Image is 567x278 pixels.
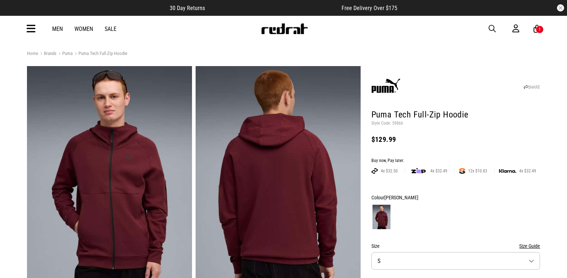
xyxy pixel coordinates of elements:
a: Puma Tech Full-Zip Hoodie [73,51,127,57]
a: Sale [105,26,116,32]
img: Redrat logo [261,23,308,34]
span: 4x $32.50 [378,168,401,174]
a: Women [74,26,93,32]
a: Puma [56,51,73,57]
button: Size Guide [519,242,540,250]
a: Men [52,26,63,32]
img: KLARNA [499,169,516,173]
p: Style Code: 59866 [371,121,540,126]
h1: Puma Tech Full-Zip Hoodie [371,109,540,121]
div: 1 [539,27,541,32]
span: 4x $32.49 [516,168,539,174]
span: 4x $32.49 [427,168,450,174]
div: Colour [371,193,540,202]
img: zip [411,167,426,175]
iframe: Customer reviews powered by Trustpilot [219,4,327,11]
a: Brands [38,51,56,57]
div: Size [371,242,540,250]
span: Free Delivery Over $175 [342,5,397,11]
button: S [371,252,540,270]
a: 1 [534,25,540,33]
img: Ruby Shimmer [372,205,390,229]
div: Buy now, Pay later. [371,158,540,164]
img: AFTERPAY [371,168,378,174]
a: Home [27,51,38,56]
a: SHARE [524,85,540,90]
img: SPLITPAY [459,168,465,174]
div: $129.99 [371,135,540,144]
span: [PERSON_NAME] [384,195,419,200]
span: 12x $10.83 [465,168,490,174]
span: S [378,258,380,264]
span: 30 Day Returns [170,5,205,11]
img: Puma [371,72,400,101]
